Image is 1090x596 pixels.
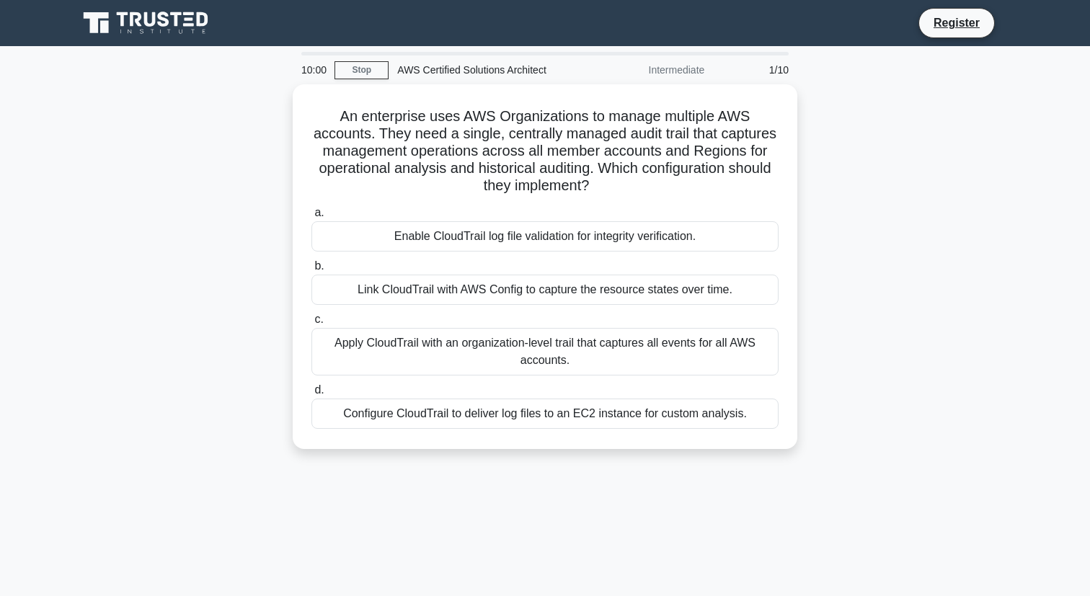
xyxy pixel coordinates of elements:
[314,383,324,396] span: d.
[587,55,713,84] div: Intermediate
[389,55,587,84] div: AWS Certified Solutions Architect
[334,61,389,79] a: Stop
[314,259,324,272] span: b.
[925,14,988,32] a: Register
[314,206,324,218] span: a.
[713,55,797,84] div: 1/10
[311,328,779,375] div: Apply CloudTrail with an organization-level trail that captures all events for all AWS accounts.
[311,221,779,252] div: Enable CloudTrail log file validation for integrity verification.
[293,55,334,84] div: 10:00
[311,399,779,429] div: Configure CloudTrail to deliver log files to an EC2 instance for custom analysis.
[311,275,779,305] div: Link CloudTrail with AWS Config to capture the resource states over time.
[314,313,323,325] span: c.
[310,107,780,195] h5: An enterprise uses AWS Organizations to manage multiple AWS accounts. They need a single, central...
